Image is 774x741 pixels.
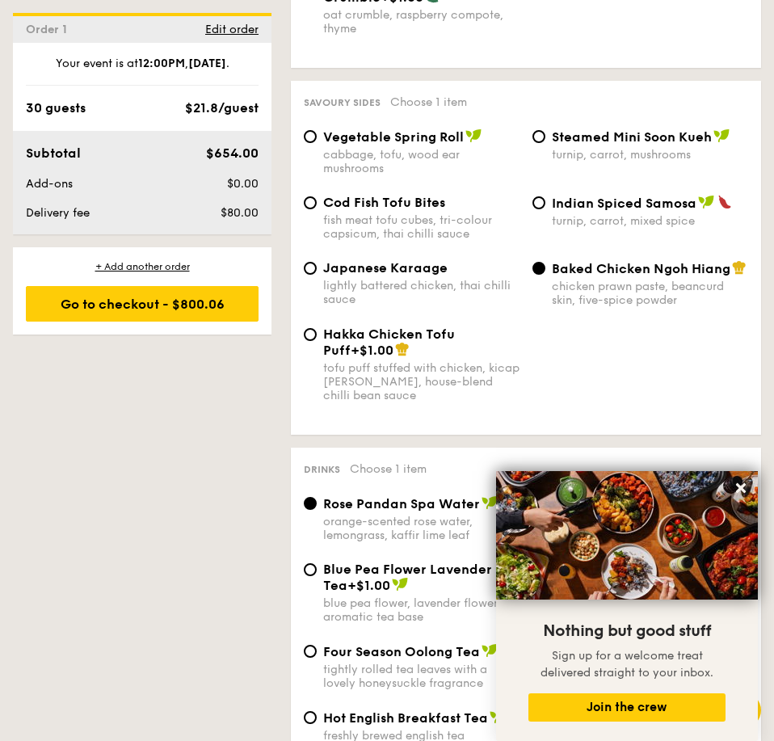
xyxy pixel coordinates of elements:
div: turnip, carrot, mushrooms [552,148,748,162]
div: 30 guests [26,99,86,118]
span: Four Season Oolong Tea [323,644,480,659]
img: icon-vegan.f8ff3823.svg [490,709,506,724]
input: Japanese Karaagelightly battered chicken, thai chilli sauce [304,262,317,275]
span: Blue Pea Flower Lavender Tea [323,562,492,593]
button: Close [728,475,754,501]
img: icon-vegan.f8ff3823.svg [713,128,730,143]
span: $654.00 [206,145,259,161]
div: Go to checkout - $800.06 [26,286,259,322]
img: icon-vegan.f8ff3823.svg [482,495,498,510]
div: lightly battered chicken, thai chilli sauce [323,279,520,306]
span: Rose Pandan Spa Water [323,496,480,512]
span: Edit order [205,23,259,36]
img: icon-chef-hat.a58ddaea.svg [395,342,410,356]
span: Vegetable Spring Roll [323,129,464,145]
span: Japanese Karaage [323,260,448,276]
strong: 12:00PM [138,57,185,70]
span: Indian Spiced Samosa [552,196,696,211]
span: Choose 1 item [390,95,467,109]
img: icon-chef-hat.a58ddaea.svg [732,260,747,275]
span: $0.00 [227,177,259,191]
div: + Add another order [26,260,259,273]
span: Delivery fee [26,206,90,220]
input: Cod Fish Tofu Bitesfish meat tofu cubes, tri-colour capsicum, thai chilli sauce [304,196,317,209]
input: Rose Pandan Spa Waterorange-scented rose water, lemongrass, kaffir lime leaf [304,497,317,510]
input: Blue Pea Flower Lavender Tea+$1.00blue pea flower, lavender flower, aromatic tea base [304,563,317,576]
div: Your event is at , . [26,56,259,86]
span: Subtotal [26,145,81,161]
div: tightly rolled tea leaves with a lovely honeysuckle fragrance [323,663,520,690]
input: Hakka Chicken Tofu Puff+$1.00tofu puff stuffed with chicken, kicap [PERSON_NAME], house-blend chi... [304,328,317,341]
span: Baked Chicken Ngoh Hiang [552,261,730,276]
span: Nothing but good stuff [543,621,711,641]
span: Savoury sides [304,97,381,108]
input: Baked Chicken Ngoh Hiangchicken prawn paste, beancurd skin, five-spice powder [532,262,545,275]
div: chicken prawn paste, beancurd skin, five-spice powder [552,280,748,307]
div: cabbage, tofu, wood ear mushrooms [323,148,520,175]
span: Drinks [304,464,340,475]
input: Indian Spiced Samosaturnip, carrot, mixed spice [532,196,545,209]
input: Hot English Breakfast Teafreshly brewed english tea [304,711,317,724]
input: Four Season Oolong Teatightly rolled tea leaves with a lovely honeysuckle fragrance [304,645,317,658]
img: icon-vegan.f8ff3823.svg [465,128,482,143]
span: Hakka Chicken Tofu Puff [323,326,455,358]
div: oat crumble, raspberry compote, thyme [323,8,520,36]
div: tofu puff stuffed with chicken, kicap [PERSON_NAME], house-blend chilli bean sauce [323,361,520,402]
img: DSC07876-Edit02-Large.jpeg [496,471,758,600]
img: icon-vegan.f8ff3823.svg [482,643,498,658]
div: orange-scented rose water, lemongrass, kaffir lime leaf [323,515,520,542]
span: Choose 1 item [350,462,427,476]
div: $21.8/guest [185,99,259,118]
span: Add-ons [26,177,73,191]
strong: [DATE] [188,57,226,70]
button: Join the crew [528,693,726,722]
div: blue pea flower, lavender flower, aromatic tea base [323,596,520,624]
input: Vegetable Spring Rollcabbage, tofu, wood ear mushrooms [304,130,317,143]
div: fish meat tofu cubes, tri-colour capsicum, thai chilli sauce [323,213,520,241]
span: $80.00 [221,206,259,220]
span: +$1.00 [351,343,393,358]
img: icon-vegan.f8ff3823.svg [698,195,714,209]
div: turnip, carrot, mixed spice [552,214,748,228]
input: Steamed Mini Soon Kuehturnip, carrot, mushrooms [532,130,545,143]
span: Sign up for a welcome treat delivered straight to your inbox. [541,649,713,680]
span: Steamed Mini Soon Kueh [552,129,712,145]
img: icon-vegan.f8ff3823.svg [392,577,408,592]
span: Cod Fish Tofu Bites [323,195,445,210]
span: Order 1 [26,23,74,36]
img: icon-spicy.37a8142b.svg [717,195,732,209]
span: Hot English Breakfast Tea [323,710,488,726]
span: +$1.00 [347,578,390,593]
